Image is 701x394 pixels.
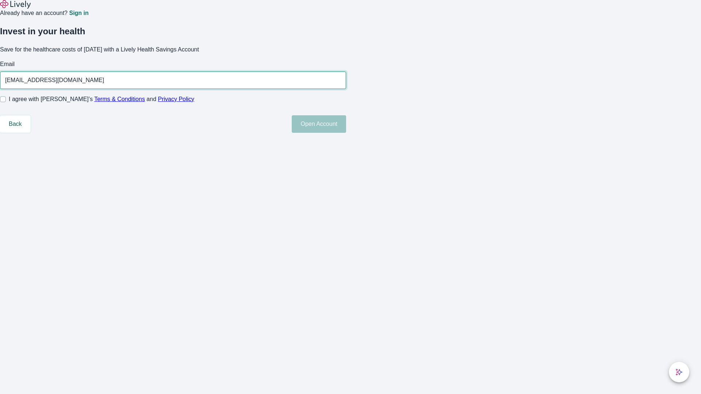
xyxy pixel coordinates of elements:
[669,362,689,382] button: chat
[94,96,145,102] a: Terms & Conditions
[69,10,88,16] a: Sign in
[9,95,194,104] span: I agree with [PERSON_NAME]’s and
[158,96,195,102] a: Privacy Policy
[675,368,683,376] svg: Lively AI Assistant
